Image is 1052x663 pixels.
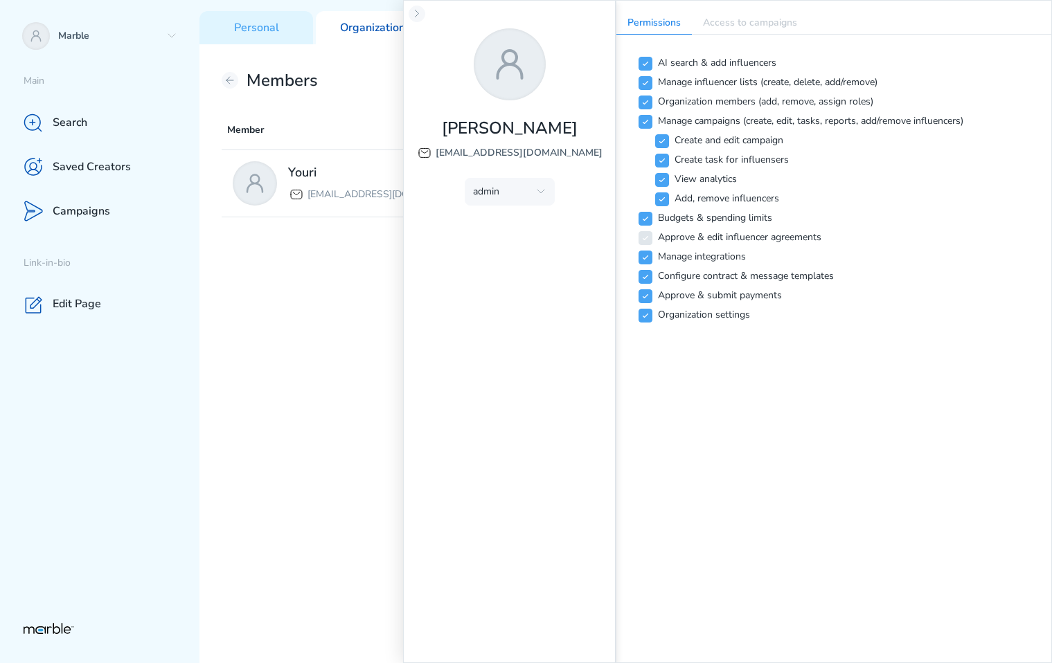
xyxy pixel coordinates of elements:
p: Approve & submit payments [658,289,782,302]
p: Manage influencer lists (create, delete, add/remove) [658,76,877,89]
p: Add, remove influencers [675,192,779,206]
p: Link-in-bio [24,257,199,270]
p: Manage integrations [658,251,746,264]
p: Main [24,75,199,88]
p: View analytics [675,173,737,186]
p: AI search & add influencers [658,57,776,70]
h2: Youri [288,164,470,181]
p: Create task for influensers [675,154,789,167]
p: Member [227,122,583,138]
h2: Members [247,71,318,91]
p: Permissions [616,12,692,34]
p: Configure contract & message templates [658,270,834,283]
div: admin [473,185,528,199]
p: Organization [340,21,405,35]
p: [EMAIL_ADDRESS][DOMAIN_NAME] [436,145,603,161]
p: Organization members (add, remove, assign roles) [658,96,873,109]
p: Campaigns [53,204,110,219]
p: Manage campaigns (create, edit, tasks, reports, add/remove influencers) [658,115,963,128]
p: Marble [58,30,161,43]
p: Organization settings [658,309,750,322]
p: Access to campaigns [692,12,808,34]
p: Edit Page [53,297,101,311]
h2: [PERSON_NAME] [442,117,578,139]
p: Approve & edit influencer agreements [658,231,821,244]
p: [EMAIL_ADDRESS][DOMAIN_NAME] [307,186,470,203]
p: Budgets & spending limits [658,212,772,225]
p: Search [53,116,87,130]
p: Create and edit campaign [675,134,783,147]
button: admin [465,178,555,206]
p: Saved Creators [53,160,131,174]
p: Personal [234,21,279,35]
